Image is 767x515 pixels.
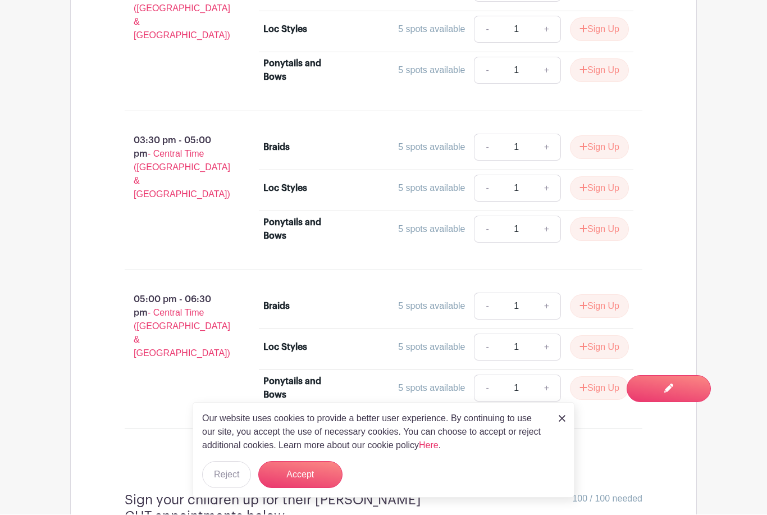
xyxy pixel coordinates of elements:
div: 5 spots available [398,23,465,37]
button: Sign Up [570,59,629,83]
div: Ponytails and Bows [263,57,341,84]
button: Sign Up [570,18,629,42]
button: Sign Up [570,218,629,241]
span: - Central Time ([GEOGRAPHIC_DATA] & [GEOGRAPHIC_DATA]) [134,149,230,199]
div: Braids [263,141,290,154]
span: 100 / 100 needed [572,493,642,506]
div: 5 spots available [398,141,465,154]
button: Accept [258,462,343,489]
div: 5 spots available [398,223,465,236]
button: Sign Up [570,295,629,318]
a: Here [419,441,439,450]
a: + [533,293,561,320]
a: + [533,375,561,402]
a: - [474,134,500,161]
a: + [533,175,561,202]
div: Ponytails and Bows [263,375,341,402]
div: Ponytails and Bows [263,216,341,243]
div: 5 spots available [398,300,465,313]
button: Sign Up [570,136,629,159]
div: Loc Styles [263,341,307,354]
a: - [474,57,500,84]
p: 03:30 pm - 05:00 pm [107,130,245,206]
a: + [533,134,561,161]
button: Reject [202,462,251,489]
a: - [474,216,500,243]
div: Braids [263,300,290,313]
a: - [474,375,500,402]
a: - [474,334,500,361]
div: 5 spots available [398,182,465,195]
button: Sign Up [570,377,629,400]
button: Sign Up [570,177,629,200]
div: Loc Styles [263,182,307,195]
a: - [474,175,500,202]
div: Loc Styles [263,23,307,37]
div: 5 spots available [398,341,465,354]
a: + [533,334,561,361]
a: - [474,16,500,43]
a: + [533,57,561,84]
p: Our website uses cookies to provide a better user experience. By continuing to use our site, you ... [202,412,547,453]
p: 05:00 pm - 06:30 pm [107,289,245,365]
a: - [474,293,500,320]
span: - Central Time ([GEOGRAPHIC_DATA] & [GEOGRAPHIC_DATA]) [134,308,230,358]
a: + [533,16,561,43]
div: 5 spots available [398,64,465,78]
img: close_button-5f87c8562297e5c2d7936805f587ecaba9071eb48480494691a3f1689db116b3.svg [559,416,565,422]
a: + [533,216,561,243]
button: Sign Up [570,336,629,359]
div: 5 spots available [398,382,465,395]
